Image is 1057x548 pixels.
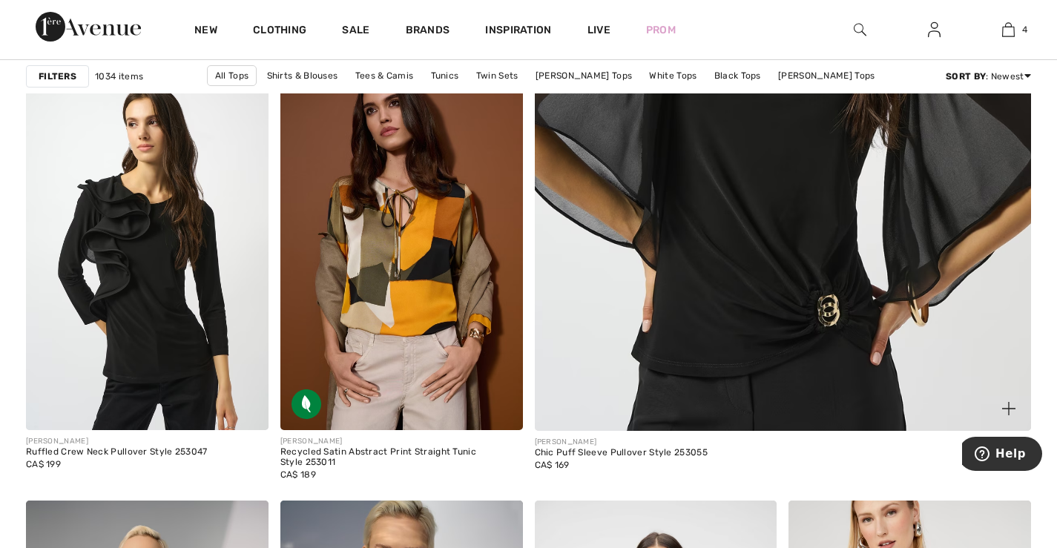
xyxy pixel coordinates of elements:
div: [PERSON_NAME] [535,437,708,448]
div: Ruffled Crew Neck Pullover Style 253047 [26,447,208,458]
span: Inspiration [485,24,551,39]
iframe: Opens a widget where you can find more information [962,437,1042,474]
a: Prom [646,22,676,38]
div: [PERSON_NAME] [26,436,208,447]
a: Sale [342,24,369,39]
a: Tees & Camis [348,66,421,85]
a: Clothing [253,24,306,39]
a: Twin Sets [469,66,526,85]
span: CA$ 189 [280,469,316,480]
div: Recycled Satin Abstract Print Straight Tunic Style 253011 [280,447,523,468]
img: plus_v2.svg [1002,402,1015,415]
a: Live [587,22,610,38]
span: 4 [1022,23,1027,36]
img: Ruffled Crew Neck Pullover Style 253047. Black [26,67,269,430]
span: 1034 items [95,70,143,83]
div: Chic Puff Sleeve Pullover Style 253055 [535,448,708,458]
span: CA$ 169 [535,460,570,470]
strong: Sort By [946,71,986,82]
a: Tunics [424,66,467,85]
img: 1ère Avenue [36,12,141,42]
a: [PERSON_NAME] Tops [771,66,882,85]
div: [PERSON_NAME] [280,436,523,447]
a: All Tops [207,65,257,86]
a: 4 [972,21,1044,39]
a: White Tops [642,66,704,85]
img: Recycled Satin Abstract Print Straight Tunic Style 253011. Black/Multi [280,67,523,430]
img: My Bag [1002,21,1015,39]
img: Sustainable Fabric [292,389,321,419]
a: New [194,24,217,39]
a: Black Tops [707,66,768,85]
img: search the website [854,21,866,39]
a: Shirts & Blouses [260,66,346,85]
a: Brands [406,24,450,39]
strong: Filters [39,70,76,83]
a: Sign In [916,21,952,39]
div: : Newest [946,70,1031,83]
a: [PERSON_NAME] Tops [528,66,639,85]
span: CA$ 199 [26,459,61,469]
img: My Info [928,21,941,39]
